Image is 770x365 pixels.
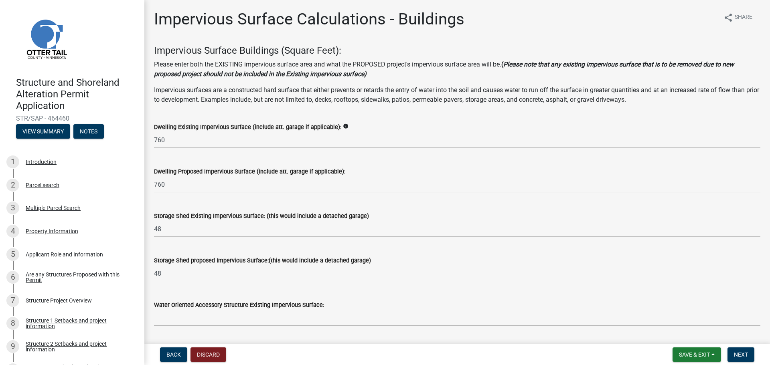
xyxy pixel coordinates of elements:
[679,351,710,358] span: Save & Exit
[26,205,81,211] div: Multiple Parcel Search
[6,248,19,261] div: 5
[160,347,187,362] button: Back
[26,318,132,329] div: Structure 1 Setbacks and project information
[735,13,752,22] span: Share
[6,225,19,238] div: 4
[154,10,464,29] h1: Impervious Surface Calculations - Buildings
[6,179,19,192] div: 2
[727,347,754,362] button: Next
[501,60,503,68] strong: (
[16,124,70,139] button: View Summary
[26,228,78,234] div: Property Information
[717,10,759,25] button: shareShare
[723,13,733,22] i: share
[734,351,748,358] span: Next
[154,302,324,308] label: Water Oriented Accessory Structure Existing Impervious Surface:
[26,182,59,188] div: Parcel search
[6,294,19,307] div: 7
[16,115,128,122] span: STR/SAP - 464460
[154,85,760,105] p: Impervious surfaces are a constructed hard surface that either prevents or retards the entry of w...
[26,272,132,283] div: Are any Structures Proposed with this Permit
[16,129,70,135] wm-modal-confirm: Summary
[6,340,19,353] div: 9
[154,45,760,56] h4: Impervious Surface Buildings (Square Feet):
[154,169,345,175] label: Dwelling Proposed Impervious Surface (include att. garage if applicable):
[343,123,349,129] i: info
[154,258,371,264] label: Storage Shed proposed Impervious Surface:(this would include a detached garage)
[166,351,181,358] span: Back
[16,77,138,111] h4: Structure and Shoreland Alteration Permit Application
[673,347,721,362] button: Save & Exit
[26,298,92,303] div: Structure Project Overview
[26,252,103,257] div: Applicant Role and Information
[6,317,19,330] div: 8
[154,60,760,79] p: Please enter both the EXISTING impervious surface area and what the PROPOSED project's impervious...
[154,60,734,78] strong: Please note that any existing impervious surface that is to be removed due to new proposed projec...
[154,214,369,219] label: Storage Shed Existing Impervious Surface: (this would include a detached garage)
[6,202,19,214] div: 3
[6,155,19,168] div: 1
[190,347,226,362] button: Discard
[73,129,104,135] wm-modal-confirm: Notes
[16,8,76,69] img: Otter Tail County, Minnesota
[6,271,19,284] div: 6
[26,341,132,352] div: Structure 2 Setbacks and project information
[154,125,341,130] label: Dwelling Existing Impervious Surface (include att. garage if applicable):
[26,159,57,165] div: Introduction
[73,124,104,139] button: Notes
